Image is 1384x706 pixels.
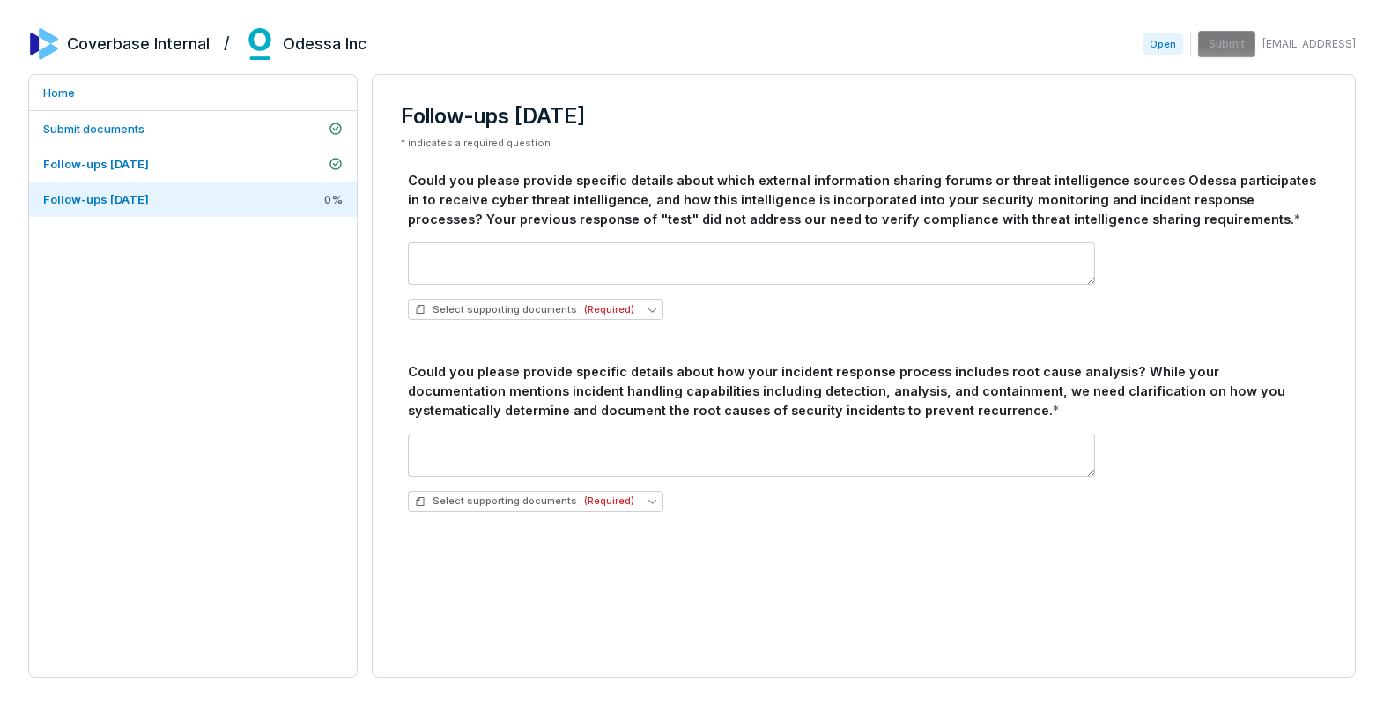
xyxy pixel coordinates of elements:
span: Follow-ups [DATE] [43,192,149,206]
span: Submit documents [43,122,144,136]
span: Open [1143,33,1183,55]
a: Submit documents [29,111,357,146]
span: Follow-ups [DATE] [43,157,149,171]
span: 0 % [324,191,343,207]
div: Could you please provide specific details about which external information sharing forums or thre... [408,171,1320,228]
h2: / [224,28,230,55]
h3: Follow-ups [DATE] [401,103,1327,130]
a: Home [29,75,357,110]
a: Follow-ups [DATE] [29,146,357,182]
span: (Required) [584,494,634,508]
div: Could you please provide specific details about how your incident response process includes root ... [408,362,1320,420]
span: [EMAIL_ADDRESS] [1262,37,1356,51]
span: (Required) [584,303,634,316]
h2: Coverbase Internal [67,33,210,56]
h2: Odessa Inc [283,33,366,56]
a: Follow-ups [DATE]0% [29,182,357,217]
span: Select supporting documents [415,494,634,508]
p: * indicates a required question [401,137,1327,150]
span: Select supporting documents [415,303,634,316]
